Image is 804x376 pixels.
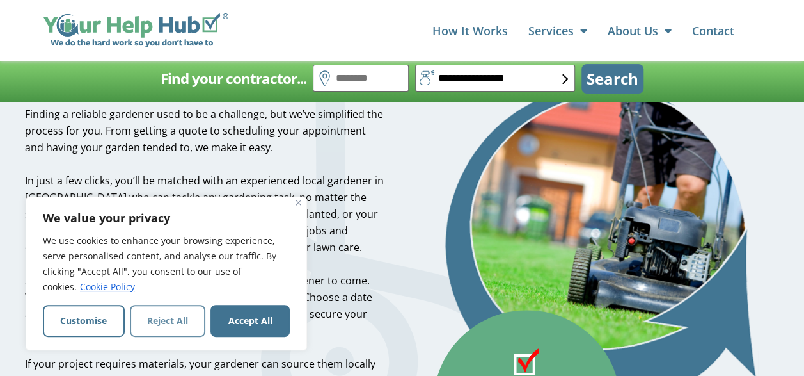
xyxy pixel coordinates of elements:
[432,18,508,44] a: How It Works
[25,174,384,238] span: In just a few clicks, you’ll be matched with an experienced local gardener in [GEOGRAPHIC_DATA] w...
[608,18,672,44] a: About Us
[528,18,587,44] a: Services
[562,74,568,84] img: select-box-form.svg
[130,305,206,337] button: Reject All
[241,18,734,44] nav: Menu
[692,18,734,44] a: Contact
[43,305,125,337] button: Customise
[43,210,290,225] p: We value your privacy
[43,13,228,48] img: Your Help Hub Wide Logo
[296,200,301,206] img: Close
[25,274,372,338] span: Simply tell us what you need and when you’d like the gardener to come. We’ll provide a quick, fre...
[79,280,136,293] a: Cookie Policy
[43,233,290,295] p: We use cookies to enhance your browsing experience, serve personalised content, and analyse our t...
[25,107,383,154] span: Finding a reliable gardener used to be a challenge, but we’ve simplified the process for you. Fro...
[581,64,643,94] button: Search
[161,66,306,92] h2: Find your contractor...
[210,305,290,337] button: Accept All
